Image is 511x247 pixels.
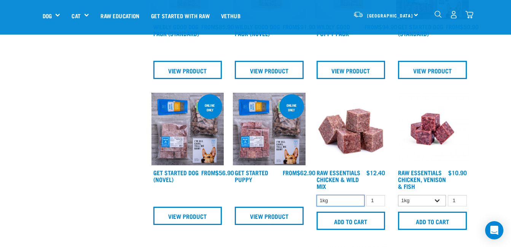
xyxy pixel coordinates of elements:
[315,93,387,165] img: Pile Of Cubed Chicken Wild Meat Mix
[398,61,467,79] a: View Product
[283,171,297,174] span: FROM
[43,11,52,20] a: Dog
[235,207,304,225] a: View Product
[367,14,413,17] span: [GEOGRAPHIC_DATA]
[153,61,222,79] a: View Product
[366,195,385,207] input: 1
[279,100,304,116] div: online only
[398,212,467,230] input: Add to cart
[201,169,234,176] div: $56.90
[317,61,385,79] a: View Product
[448,195,467,207] input: 1
[317,212,385,230] input: Add to cart
[145,0,215,31] a: Get started with Raw
[233,93,306,165] img: NPS Puppy Update
[153,207,222,225] a: View Product
[465,11,473,19] img: home-icon@2x.png
[235,61,304,79] a: View Product
[235,171,268,181] a: Get Started Puppy
[72,11,80,20] a: Cat
[435,11,442,18] img: home-icon-1@2x.png
[398,171,446,188] a: Raw Essentials Chicken, Venison & Fish
[353,11,363,18] img: van-moving.png
[283,169,315,176] div: $62.90
[396,93,469,165] img: Chicken Venison mix 1655
[151,93,224,165] img: NSP Dog Novel Update
[215,0,246,31] a: Vethub
[153,171,199,181] a: Get Started Dog (Novel)
[95,0,145,31] a: Raw Education
[201,171,215,174] span: FROM
[366,169,385,176] div: $12.40
[450,11,458,19] img: user.png
[448,169,467,176] div: $10.90
[197,100,222,116] div: online only
[317,171,360,188] a: Raw Essentials Chicken & Wild Mix
[485,221,503,239] div: Open Intercom Messenger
